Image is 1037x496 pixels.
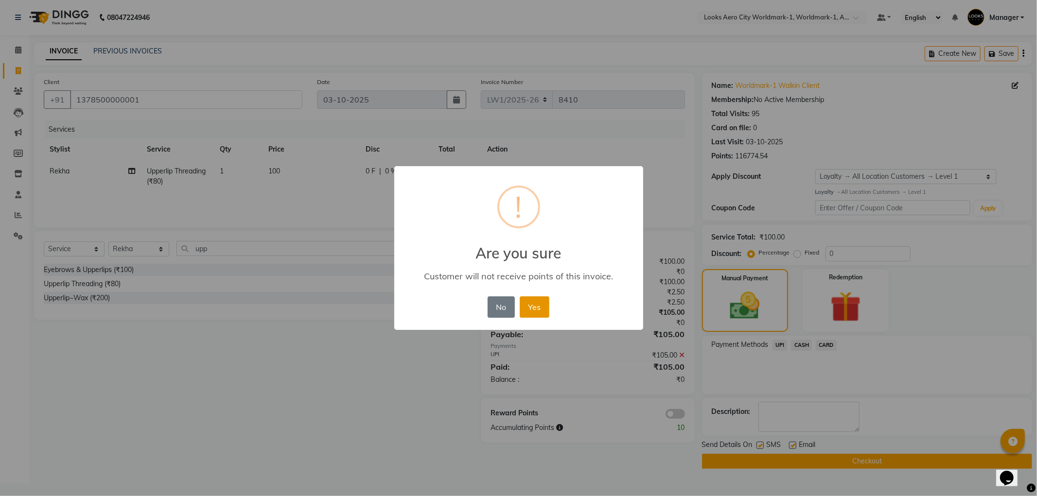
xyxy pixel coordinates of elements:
[996,457,1027,486] iframe: chat widget
[515,188,522,226] div: !
[488,296,515,318] button: No
[394,233,643,262] h2: Are you sure
[520,296,549,318] button: Yes
[408,271,629,282] div: Customer will not receive points of this invoice.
